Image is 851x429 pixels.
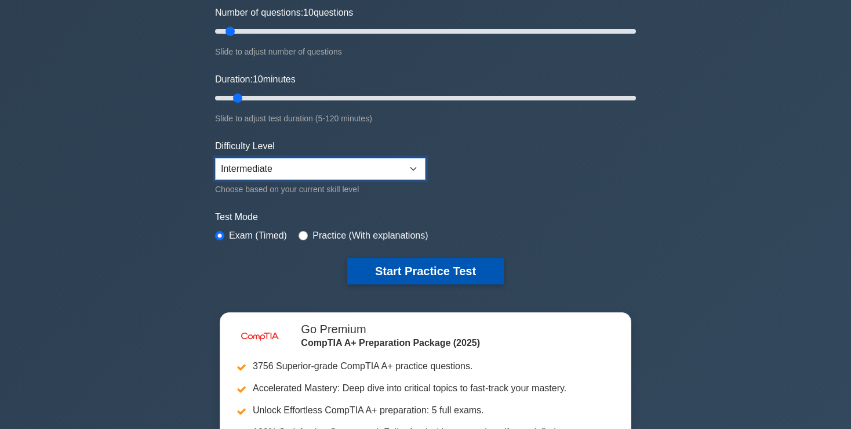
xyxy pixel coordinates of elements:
[215,45,636,59] div: Slide to adjust number of questions
[347,258,504,284] button: Start Practice Test
[229,229,287,243] label: Exam (Timed)
[215,210,636,224] label: Test Mode
[215,6,353,20] label: Number of questions: questions
[253,74,263,84] span: 10
[215,139,275,153] label: Difficulty Level
[303,8,314,17] span: 10
[215,111,636,125] div: Slide to adjust test duration (5-120 minutes)
[215,182,425,196] div: Choose based on your current skill level
[215,73,296,86] label: Duration: minutes
[312,229,428,243] label: Practice (With explanations)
